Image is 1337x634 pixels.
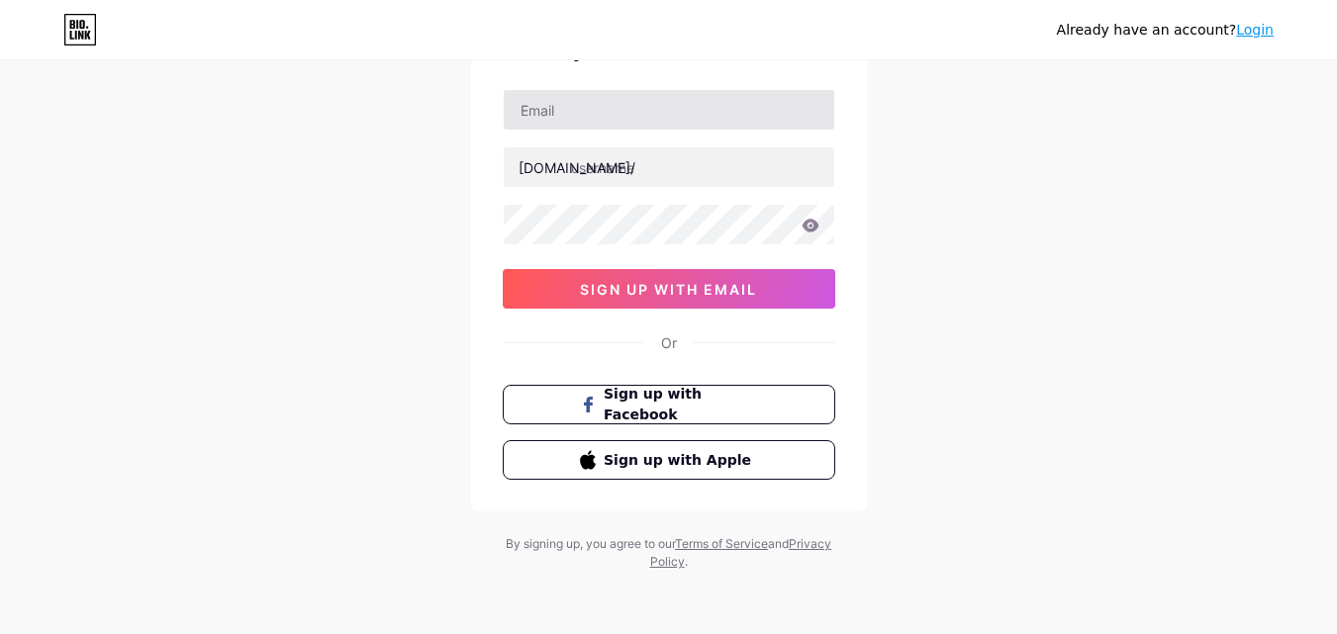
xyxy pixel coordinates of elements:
button: Sign up with Facebook [503,385,835,424]
button: Sign up with Apple [503,440,835,480]
input: username [504,147,834,187]
span: sign up with email [580,281,757,298]
a: Terms of Service [675,536,768,551]
div: By signing up, you agree to our and . [501,535,837,571]
a: Login [1236,22,1274,38]
div: [DOMAIN_NAME]/ [519,157,635,178]
input: Email [504,90,834,130]
button: sign up with email [503,269,835,309]
span: Sign up with Apple [604,450,757,471]
div: Already have an account? [1057,20,1274,41]
span: Sign up with Facebook [604,384,757,425]
div: Or [661,332,677,353]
